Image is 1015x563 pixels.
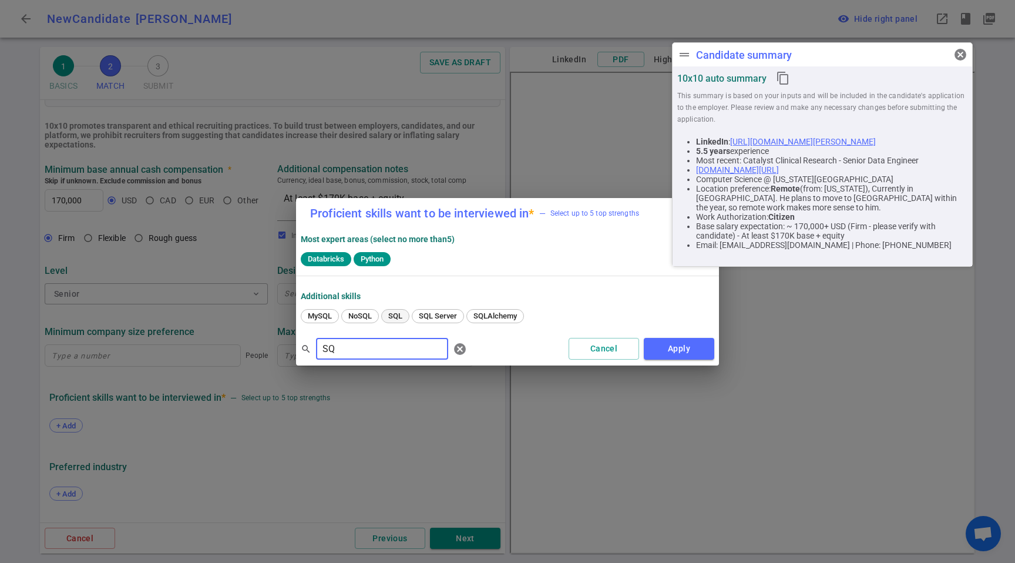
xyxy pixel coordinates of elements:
span: cancel [453,342,467,356]
span: SQL [384,311,406,320]
button: Cancel [569,338,639,360]
span: Python [356,254,388,263]
input: Separate search terms by comma or space [316,340,448,358]
strong: Most expert areas (select no more than 5 ) [301,234,455,244]
span: search [301,344,311,354]
span: NoSQL [344,311,376,320]
button: Apply [644,338,714,360]
label: Proficient skills want to be interviewed in [310,207,535,219]
span: MySQL [304,311,336,320]
span: SQLAlchemy [469,311,521,320]
span: SQL Server [415,311,461,320]
strong: Additional Skills [301,291,361,301]
div: — [539,207,546,219]
span: Databricks [303,254,349,263]
span: Select up to 5 top strengths [539,207,639,219]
